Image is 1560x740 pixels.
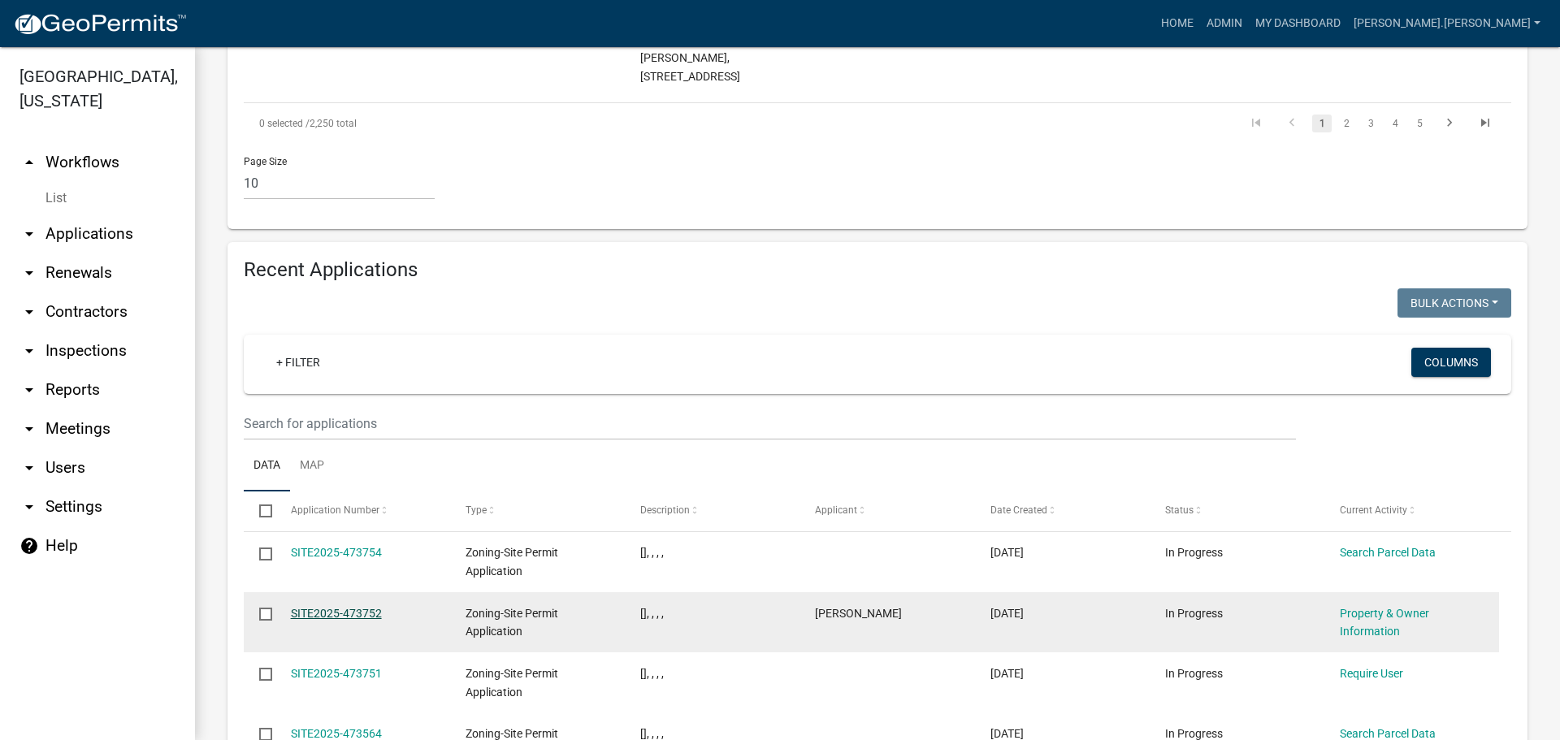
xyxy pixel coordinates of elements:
[1334,110,1358,137] li: page 2
[1340,504,1407,516] span: Current Activity
[275,491,449,530] datatable-header-cell: Application Number
[291,607,382,620] a: SITE2025-473752
[1347,8,1547,39] a: [PERSON_NAME].[PERSON_NAME]
[466,607,558,638] span: Zoning-Site Permit Application
[466,504,487,516] span: Type
[1165,667,1223,680] span: In Progress
[244,440,290,492] a: Data
[1165,727,1223,740] span: In Progress
[1324,491,1499,530] datatable-header-cell: Current Activity
[1340,727,1436,740] a: Search Parcel Data
[244,407,1296,440] input: Search for applications
[291,667,382,680] a: SITE2025-473751
[466,546,558,578] span: Zoning-Site Permit Application
[1411,348,1491,377] button: Columns
[815,504,857,516] span: Applicant
[291,727,382,740] a: SITE2025-473564
[625,491,799,530] datatable-header-cell: Description
[1397,288,1511,318] button: Bulk Actions
[1361,115,1380,132] a: 3
[1241,115,1272,132] a: go to first page
[640,727,664,740] span: [], , , ,
[1434,115,1465,132] a: go to next page
[450,491,625,530] datatable-header-cell: Type
[244,258,1511,282] h4: Recent Applications
[1385,115,1405,132] a: 4
[1383,110,1407,137] li: page 4
[1249,8,1347,39] a: My Dashboard
[466,667,558,699] span: Zoning-Site Permit Application
[19,224,39,244] i: arrow_drop_down
[640,546,664,559] span: [], , , ,
[291,504,379,516] span: Application Number
[1407,110,1432,137] li: page 5
[19,497,39,517] i: arrow_drop_down
[291,546,382,559] a: SITE2025-473754
[640,667,664,680] span: [], , , ,
[990,667,1024,680] span: 09/04/2025
[244,103,744,144] div: 2,250 total
[640,607,664,620] span: [], , , ,
[19,458,39,478] i: arrow_drop_down
[1310,110,1334,137] li: page 1
[815,607,902,620] span: Katy Peltier
[990,546,1024,559] span: 09/04/2025
[19,263,39,283] i: arrow_drop_down
[19,419,39,439] i: arrow_drop_down
[19,302,39,322] i: arrow_drop_down
[1470,115,1501,132] a: go to last page
[259,118,310,129] span: 0 selected /
[19,341,39,361] i: arrow_drop_down
[290,440,334,492] a: Map
[990,727,1024,740] span: 09/04/2025
[1150,491,1324,530] datatable-header-cell: Status
[990,607,1024,620] span: 09/04/2025
[19,153,39,172] i: arrow_drop_up
[1165,504,1194,516] span: Status
[640,504,690,516] span: Description
[974,491,1149,530] datatable-header-cell: Date Created
[1276,115,1307,132] a: go to previous page
[1155,8,1200,39] a: Home
[1200,8,1249,39] a: Admin
[1337,115,1356,132] a: 2
[1340,546,1436,559] a: Search Parcel Data
[1165,607,1223,620] span: In Progress
[1340,607,1429,638] a: Property & Owner Information
[1358,110,1383,137] li: page 3
[1312,115,1332,132] a: 1
[1340,667,1403,680] a: Require User
[1165,546,1223,559] span: In Progress
[19,380,39,400] i: arrow_drop_down
[19,536,39,556] i: help
[990,504,1047,516] span: Date Created
[263,348,333,377] a: + Filter
[799,491,974,530] datatable-header-cell: Applicant
[244,491,275,530] datatable-header-cell: Select
[1410,115,1429,132] a: 5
